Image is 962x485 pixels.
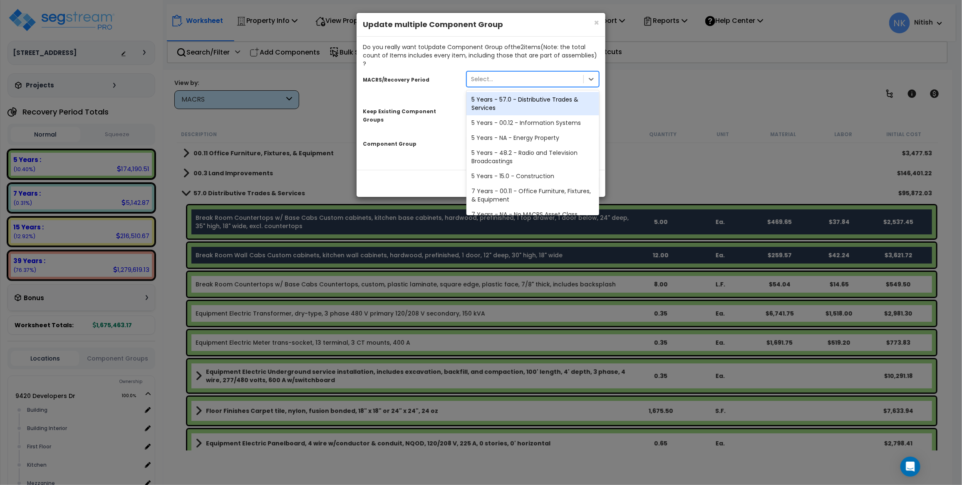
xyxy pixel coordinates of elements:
small: Keep Existing Component Groups [363,108,436,123]
span: × [594,17,599,29]
small: Component Group [363,141,417,147]
div: 5 Years - 48.2 - Radio and Television Broadcastings [466,145,599,169]
div: 5 Years - 00.12 - Information Systems [466,115,599,130]
small: MACRS/Recovery Period [363,77,429,83]
div: 5 Years - NA - Energy Property [466,130,599,145]
div: 5 Years - 57.0 - Distributive Trades & Services [466,92,599,115]
div: Do you really want to Update Component Group of the 2 item s (Note: the total count of Items incl... [363,43,599,68]
div: Open Intercom Messenger [900,457,920,477]
b: Update multiple Component Group [363,19,503,30]
div: Select... [471,75,493,83]
div: 7 Years - 00.11 - Office Furniture, Fixtures, & Equipment [466,184,599,207]
div: 7 Years - NA - No MACRS Asset Class [466,207,599,222]
div: 5 Years - 15.0 - Construction [466,169,599,184]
